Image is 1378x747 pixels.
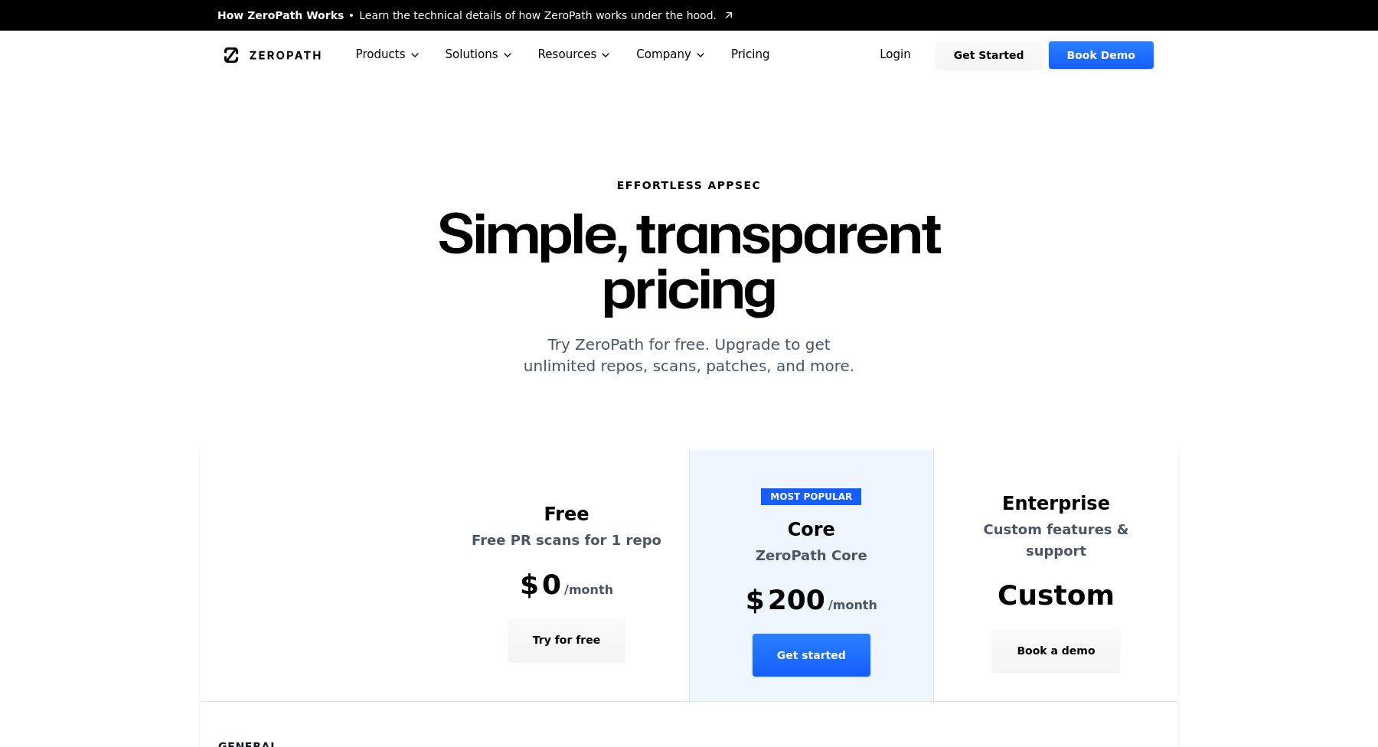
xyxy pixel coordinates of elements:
[217,8,735,23] a: How ZeroPath WorksLearn the technical details of how ZeroPath works under the hood.
[508,618,625,661] button: Try for free
[761,488,861,505] span: MOST POPULAR
[346,178,1032,193] h6: Effortless AppSec
[542,569,561,600] span: 0
[992,629,1119,672] button: Book a demo
[463,502,671,527] div: Free
[344,31,433,79] button: Products
[199,31,1179,79] nav: Global
[433,31,526,79] button: Solutions
[753,634,870,677] button: Get started
[936,41,1043,69] a: Get Started
[746,585,765,615] span: $
[463,530,671,551] p: Free PR scans for 1 repo
[719,31,782,79] a: Pricing
[708,545,916,566] p: ZeroPath Core
[564,581,613,599] span: /month
[346,334,1032,377] p: Try ZeroPath for free. Upgrade to get unlimited repos, scans, patches, and more.
[952,491,1160,516] div: Enterprise
[624,31,719,79] button: Company
[1049,41,1154,69] a: Book Demo
[520,569,539,600] span: $
[346,205,1032,315] h1: Simple, transparent pricing
[828,596,877,615] span: /month
[998,580,1115,611] span: Custom
[768,585,825,615] span: 200
[708,517,916,542] div: Core
[359,8,717,23] span: Learn the technical details of how ZeroPath works under the hood.
[952,519,1160,562] p: Custom features & support
[217,8,344,23] span: How ZeroPath Works
[861,41,929,69] a: Login
[526,31,625,79] button: Resources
